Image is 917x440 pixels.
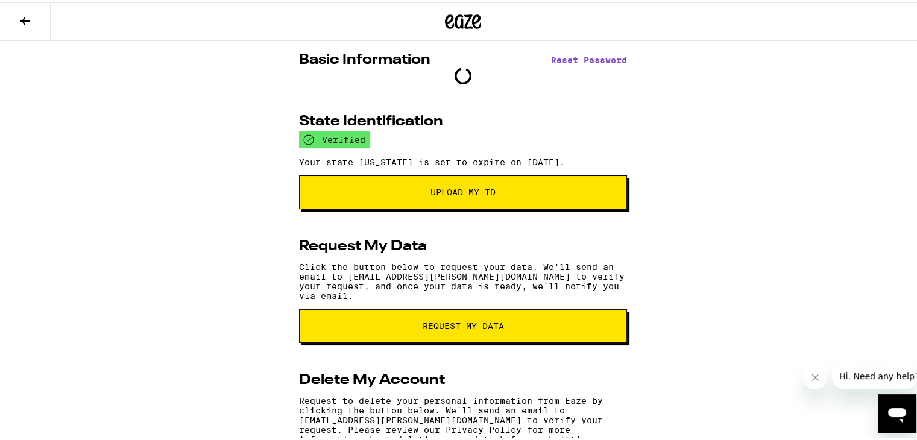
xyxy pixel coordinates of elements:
[299,260,627,298] p: Click the button below to request your data. We'll send an email to [EMAIL_ADDRESS][PERSON_NAME][...
[299,51,430,65] h2: Basic Information
[878,392,916,430] iframe: Button to launch messaging window
[299,129,370,146] div: verified
[299,173,627,207] button: Upload My ID
[299,237,427,251] h2: Request My Data
[299,155,627,165] p: Your state [US_STATE] is set to expire on [DATE].
[299,112,443,127] h2: State Identification
[803,363,827,387] iframe: Close message
[423,319,504,328] span: request my data
[832,360,916,387] iframe: Message from company
[7,8,87,18] span: Hi. Need any help?
[551,54,627,62] button: Reset Password
[299,307,627,341] button: request my data
[430,186,496,194] span: Upload My ID
[299,371,445,385] h2: Delete My Account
